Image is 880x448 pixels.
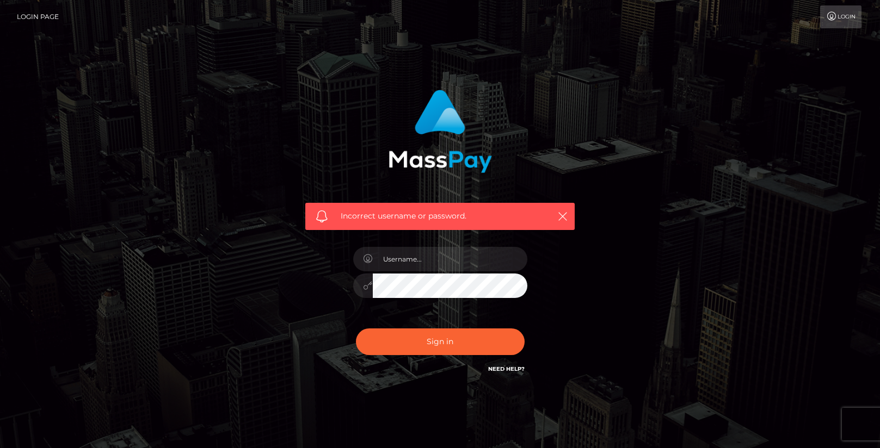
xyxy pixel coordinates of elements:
[17,5,59,28] a: Login Page
[389,90,492,173] img: MassPay Login
[820,5,861,28] a: Login
[373,247,527,271] input: Username...
[356,328,525,355] button: Sign in
[488,365,525,372] a: Need Help?
[341,210,539,222] span: Incorrect username or password.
